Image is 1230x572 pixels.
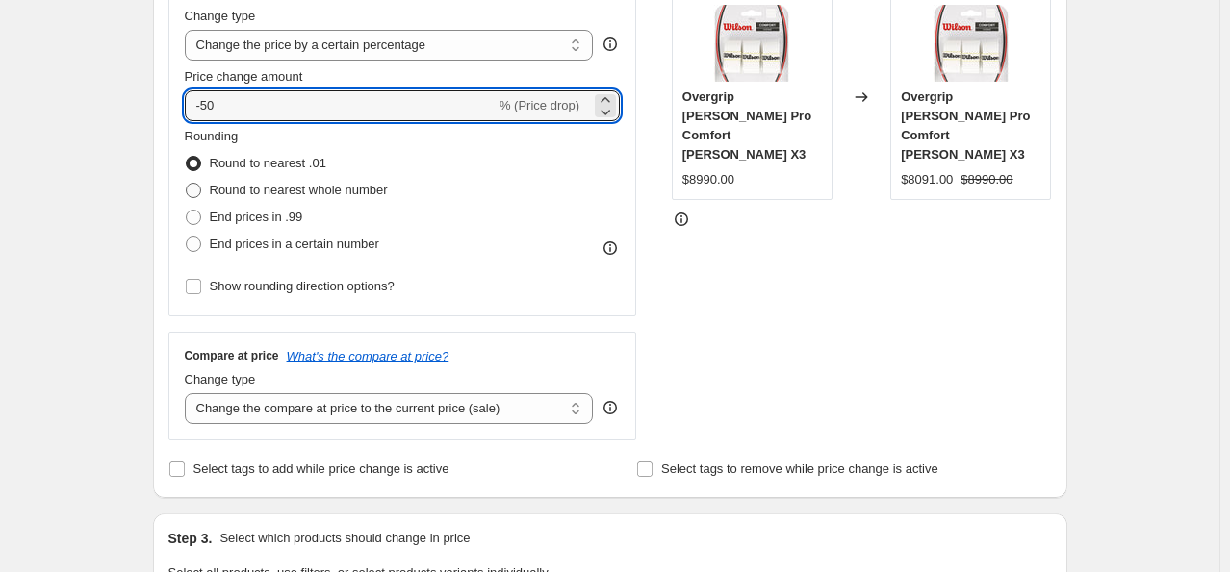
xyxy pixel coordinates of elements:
input: -15 [185,90,496,121]
div: help [601,35,620,54]
span: Change type [185,372,256,386]
strike: $8990.00 [961,170,1012,189]
span: End prices in a certain number [210,236,379,251]
button: What's the compare at price? [287,349,449,363]
span: End prices in .99 [210,210,303,224]
h2: Step 3. [168,529,213,548]
img: overgrip-2_80x.jpg [713,5,790,82]
span: Select tags to add while price change is active [193,461,449,476]
span: Change type [185,9,256,23]
span: % (Price drop) [500,98,579,112]
div: $8990.00 [682,170,734,189]
span: Round to nearest .01 [210,156,326,170]
span: Select tags to remove while price change is active [661,461,938,476]
span: Overgrip [PERSON_NAME] Pro Comfort [PERSON_NAME] X3 [901,89,1030,162]
div: help [601,398,620,417]
span: Round to nearest whole number [210,183,388,197]
h3: Compare at price [185,348,279,363]
span: Rounding [185,129,239,143]
img: overgrip-2_80x.jpg [933,5,1010,82]
p: Select which products should change in price [219,529,470,548]
span: Price change amount [185,69,303,84]
span: Show rounding direction options? [210,279,395,293]
span: Overgrip [PERSON_NAME] Pro Comfort [PERSON_NAME] X3 [682,89,811,162]
div: $8091.00 [901,170,953,189]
